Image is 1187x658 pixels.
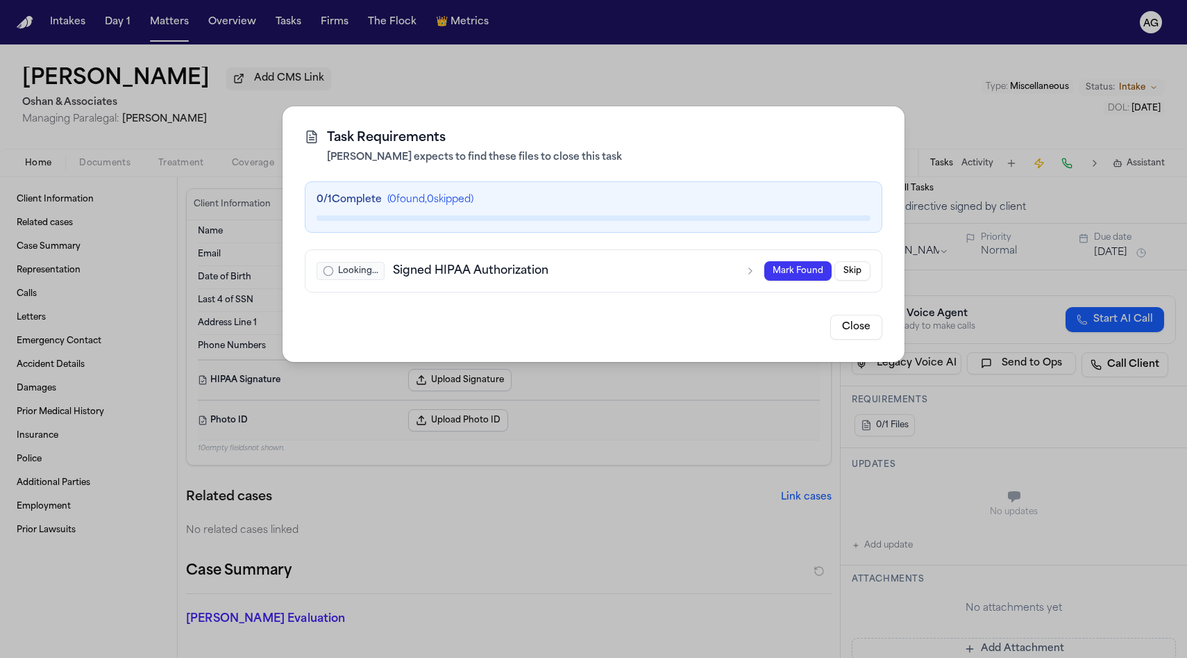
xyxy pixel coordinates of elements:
[327,151,882,165] p: [PERSON_NAME] expects to find these files to close this task
[327,129,882,148] h2: Task Requirements
[834,261,870,281] button: Skip
[305,250,882,292] button: Looking...Signed HIPAA AuthorizationMark FoundSkip
[830,315,882,340] button: Close
[393,263,736,279] h3: Signed HIPAA Authorization
[317,262,385,280] div: Looking...
[387,195,473,205] span: ( 0 found, 0 skipped)
[764,261,832,281] button: Mark Found
[317,195,382,205] span: 0 / 1 Complete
